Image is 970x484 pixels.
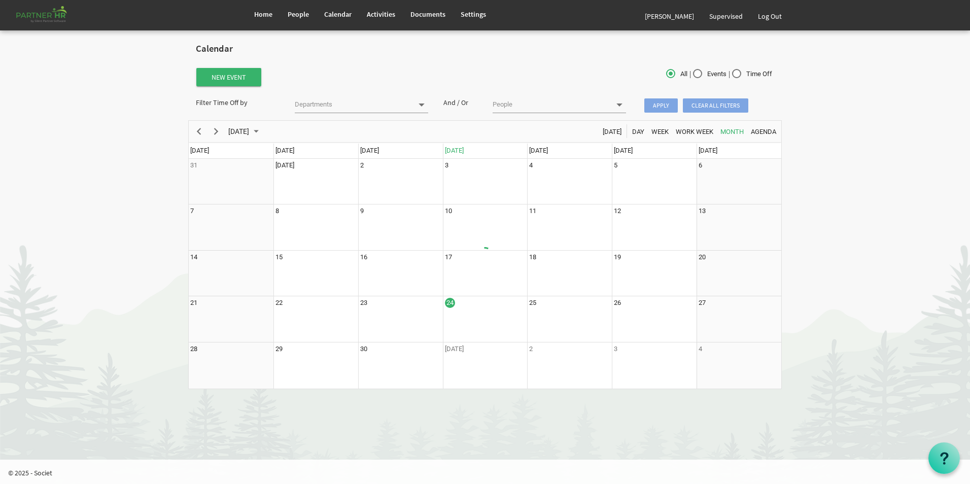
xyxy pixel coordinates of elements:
[410,10,445,19] span: Documents
[188,97,287,108] div: Filter Time Off by
[436,97,486,108] div: And / Or
[584,67,782,82] div: | |
[493,97,610,112] input: People
[750,2,789,30] a: Log Out
[644,98,678,113] span: Apply
[196,44,774,54] h2: Calendar
[461,10,486,19] span: Settings
[288,10,309,19] span: People
[324,10,352,19] span: Calendar
[367,10,395,19] span: Activities
[637,2,702,30] a: [PERSON_NAME]
[196,68,261,86] button: New Event
[709,12,743,21] span: Supervised
[683,98,748,113] span: Clear all filters
[295,97,412,112] input: Departments
[702,2,750,30] a: Supervised
[666,70,687,79] span: All
[188,120,782,389] schedule: of September 2025
[693,70,726,79] span: Events
[254,10,272,19] span: Home
[8,468,970,478] p: © 2025 - Societ
[732,70,772,79] span: Time Off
